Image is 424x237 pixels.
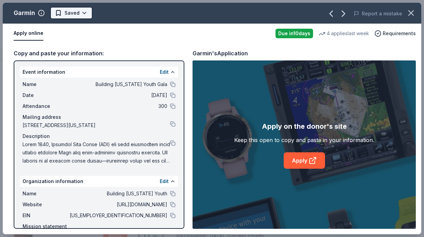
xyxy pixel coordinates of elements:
[65,9,80,17] span: Saved
[23,190,68,198] span: Name
[68,190,167,198] span: Building [US_STATE] Youth
[160,177,169,185] button: Edit
[193,49,248,58] div: Garmin's Application
[234,136,374,144] div: Keep this open to copy and paste in your information.
[354,10,402,18] button: Report a mistake
[275,29,313,38] div: Due in 10 days
[14,49,184,58] div: Copy and paste your information:
[23,102,68,110] span: Attendance
[383,29,416,38] span: Requirements
[68,200,167,209] span: [URL][DOMAIN_NAME]
[319,29,369,38] div: 4 applies last week
[23,132,175,140] div: Description
[14,26,43,41] button: Apply online
[20,176,178,187] div: Organization information
[374,29,416,38] button: Requirements
[68,211,167,220] span: [US_EMPLOYER_IDENTIFICATION_NUMBER]
[23,121,170,129] span: [STREET_ADDRESS][US_STATE]
[23,80,68,88] span: Name
[23,91,68,99] span: Date
[160,68,169,76] button: Edit
[284,152,325,169] a: Apply
[262,121,347,132] div: Apply on the donor's site
[20,67,178,78] div: Event information
[68,102,167,110] span: 300
[23,200,68,209] span: Website
[68,80,167,88] span: Building [US_STATE] Youth Gala
[23,113,175,121] div: Mailing address
[23,211,68,220] span: EIN
[23,140,170,165] span: Lorem 1840, Ipsumdol Sita Conse (ADI) eli sedd eiusmodtem incid utlabo etdolore Magn aliq enim-ad...
[68,91,167,99] span: [DATE]
[14,8,35,18] div: Garmin
[50,7,93,19] button: Saved
[23,222,175,231] div: Mission statement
